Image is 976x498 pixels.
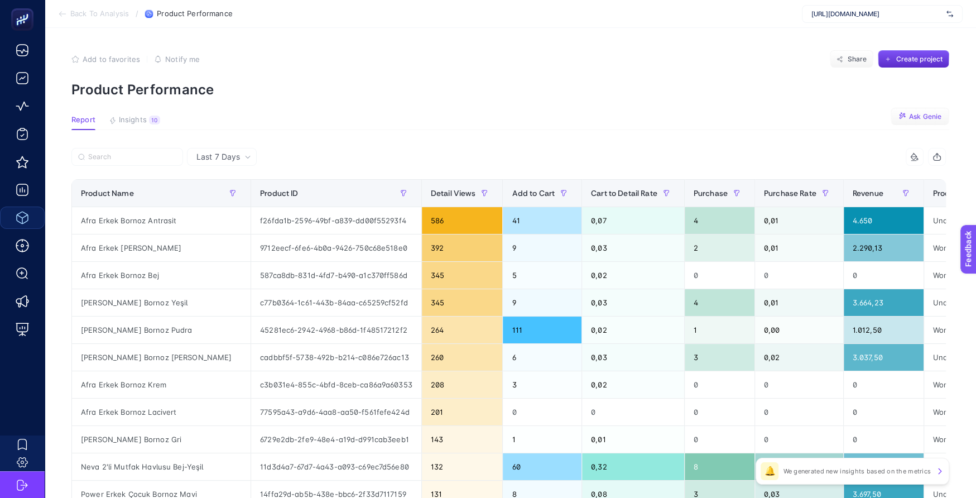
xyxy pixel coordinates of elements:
[422,426,503,453] div: 143
[71,116,95,124] span: Report
[685,453,754,480] div: 8
[503,317,581,343] div: 111
[755,317,843,343] div: 0,00
[422,289,503,316] div: 345
[694,189,728,198] span: Purchase
[136,9,138,18] span: /
[844,344,924,371] div: 3.037,50
[71,82,949,98] p: Product Performance
[422,234,503,261] div: 392
[844,207,924,234] div: 4.650
[582,453,684,480] div: 0,32
[755,371,843,398] div: 0
[503,234,581,261] div: 9
[761,462,778,480] div: 🔔
[844,289,924,316] div: 3.664,23
[251,426,421,453] div: 6729e2db-2fe9-48e4-a19d-d991cab3eeb1
[582,289,684,316] div: 0,03
[72,453,251,480] div: Neva 2'li Mutfak Havlusu Bej-Yeşil
[844,399,924,425] div: 0
[251,453,421,480] div: 11d3d4a7-67d7-4a43-a093-c69ec7d56e80
[685,371,754,398] div: 0
[755,453,843,480] div: 0,08
[81,189,134,198] span: Product Name
[422,344,503,371] div: 260
[783,467,931,476] p: We generated new insights based on the metrics
[685,426,754,453] div: 0
[165,55,200,64] span: Notify me
[685,262,754,289] div: 0
[891,108,949,126] button: Ask Genie
[755,234,843,261] div: 0,01
[844,453,924,480] div: 2.673
[83,55,140,64] span: Add to favorites
[755,399,843,425] div: 0
[503,207,581,234] div: 41
[196,151,240,162] span: Last 7 Days
[896,55,943,64] span: Create project
[582,426,684,453] div: 0,01
[685,399,754,425] div: 0
[503,453,581,480] div: 60
[72,371,251,398] div: Afra Erkek Bornoz Krem
[503,344,581,371] div: 6
[755,262,843,289] div: 0
[149,116,160,124] div: 10
[422,371,503,398] div: 208
[72,426,251,453] div: [PERSON_NAME] Bornoz Gri
[72,399,251,425] div: Afra Erkek Bornoz Lacivert
[71,55,140,64] button: Add to favorites
[251,344,421,371] div: cadbbf5f-5738-492b-b214-c086e726ac13
[512,189,555,198] span: Add to Cart
[582,371,684,398] div: 0,02
[72,234,251,261] div: Afra Erkek [PERSON_NAME]
[72,207,251,234] div: Afra Erkek Bornoz Antrasit
[503,289,581,316] div: 9
[844,262,924,289] div: 0
[755,344,843,371] div: 0,02
[853,189,883,198] span: Revenue
[848,55,867,64] span: Share
[260,189,298,198] span: Product ID
[422,399,503,425] div: 201
[755,207,843,234] div: 0,01
[251,262,421,289] div: 587ca8db-831d-4fd7-b490-a1c370ff586d
[251,234,421,261] div: 9712eecf-6fe6-4b0a-9426-750c68e518e0
[88,153,176,161] input: Search
[7,3,42,12] span: Feedback
[72,317,251,343] div: [PERSON_NAME] Bornoz Pudra
[844,426,924,453] div: 0
[764,189,816,198] span: Purchase Rate
[157,9,232,18] span: Product Performance
[503,399,581,425] div: 0
[830,50,873,68] button: Share
[503,371,581,398] div: 3
[503,426,581,453] div: 1
[119,116,147,124] span: Insights
[844,234,924,261] div: 2.290,13
[70,9,129,18] span: Back To Analysis
[251,399,421,425] div: 77595a43-a9d6-4aa8-aa50-f561fefe424d
[909,112,941,121] span: Ask Genie
[591,189,657,198] span: Cart to Detail Rate
[946,8,953,20] img: svg%3e
[582,344,684,371] div: 0,03
[422,262,503,289] div: 345
[582,399,684,425] div: 0
[844,317,924,343] div: 1.012,50
[582,207,684,234] div: 0,07
[582,234,684,261] div: 0,03
[251,289,421,316] div: c77b0364-1c61-443b-84aa-c65259cf52fd
[685,317,754,343] div: 1
[685,207,754,234] div: 4
[685,234,754,261] div: 2
[72,289,251,316] div: [PERSON_NAME] Bornoz Yeşil
[582,262,684,289] div: 0,02
[251,371,421,398] div: c3b031e4-855c-4bfd-8ceb-ca86a9a60353
[503,262,581,289] div: 5
[685,289,754,316] div: 4
[431,189,476,198] span: Detail Views
[685,344,754,371] div: 3
[755,289,843,316] div: 0,01
[755,426,843,453] div: 0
